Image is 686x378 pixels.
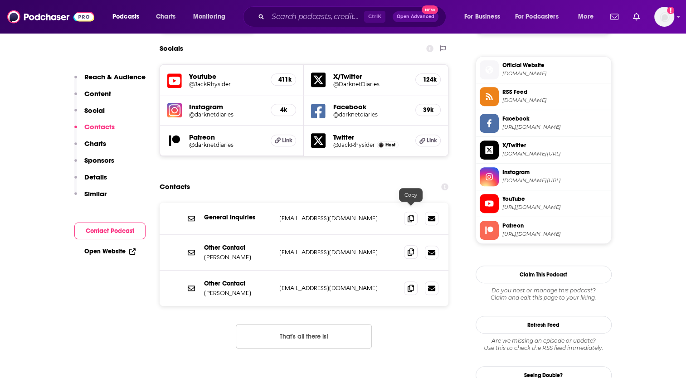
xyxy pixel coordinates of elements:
[502,231,608,237] span: https://www.patreon.com/darknetdiaries
[333,111,408,118] a: @darknetdiaries
[74,223,146,239] button: Contact Podcast
[476,337,612,352] div: Are we missing an episode or update? Use this to check the RSS feed immediately.
[268,10,364,24] input: Search podcasts, credits, & more...
[236,324,372,349] button: Nothing here.
[502,115,608,123] span: Facebook
[204,253,272,261] p: [PERSON_NAME]
[112,10,139,23] span: Podcasts
[189,133,264,141] h5: Patreon
[84,139,106,148] p: Charts
[160,178,190,195] h2: Contacts
[74,139,106,156] button: Charts
[333,133,408,141] h5: Twitter
[271,135,296,146] a: Link
[654,7,674,27] img: User Profile
[502,195,608,203] span: YouTube
[278,76,288,83] h5: 411k
[502,204,608,211] span: https://www.youtube.com/@JackRhysider
[150,10,181,24] a: Charts
[502,168,608,176] span: Instagram
[84,89,111,98] p: Content
[193,10,225,23] span: Monitoring
[84,173,107,181] p: Details
[333,72,408,81] h5: X/Twitter
[415,135,441,146] a: Link
[333,81,408,87] a: @DarknetDiaries
[189,141,264,148] a: @darknetdiaries
[502,61,608,69] span: Official Website
[509,10,572,24] button: open menu
[333,102,408,111] h5: Facebook
[607,9,622,24] a: Show notifications dropdown
[399,188,423,202] div: Copy
[364,11,385,23] span: Ctrl K
[187,10,237,24] button: open menu
[385,142,395,148] span: Host
[84,189,107,198] p: Similar
[480,87,608,106] a: RSS Feed[DOMAIN_NAME]
[189,102,264,111] h5: Instagram
[629,9,643,24] a: Show notifications dropdown
[422,5,438,14] span: New
[654,7,674,27] button: Show profile menu
[578,10,594,23] span: More
[7,8,94,25] img: Podchaser - Follow, Share and Rate Podcasts
[480,60,608,79] a: Official Website[DOMAIN_NAME]
[502,141,608,150] span: X/Twitter
[167,103,182,117] img: iconImage
[333,141,375,148] a: @JackRhysider
[74,189,107,206] button: Similar
[502,222,608,230] span: Patreon
[502,88,608,96] span: RSS Feed
[74,89,111,106] button: Content
[189,111,264,118] a: @darknetdiaries
[423,76,433,83] h5: 124k
[667,7,674,14] svg: Add a profile image
[427,137,437,144] span: Link
[480,194,608,213] a: YouTube[URL][DOMAIN_NAME]
[204,213,272,221] p: General Inquiries
[160,40,183,57] h2: Socials
[654,7,674,27] span: Logged in as ShoutComms
[84,73,146,81] p: Reach & Audience
[502,150,608,157] span: twitter.com/DarknetDiaries
[156,10,175,23] span: Charts
[476,316,612,334] button: Refresh Feed
[502,70,608,77] span: darknetdiaries.com
[204,280,272,287] p: Other Contact
[480,167,608,186] a: Instagram[DOMAIN_NAME][URL]
[74,106,105,123] button: Social
[84,106,105,115] p: Social
[252,6,455,27] div: Search podcasts, credits, & more...
[379,142,384,147] img: Jack Rhysider
[480,141,608,160] a: X/Twitter[DOMAIN_NAME][URL]
[515,10,559,23] span: For Podcasters
[279,214,397,222] p: [EMAIL_ADDRESS][DOMAIN_NAME]
[423,106,433,114] h5: 39k
[84,247,136,255] a: Open Website
[393,11,438,22] button: Open AdvancedNew
[106,10,151,24] button: open menu
[204,289,272,297] p: [PERSON_NAME]
[476,266,612,283] button: Claim This Podcast
[502,177,608,184] span: instagram.com/darknetdiaries
[279,248,397,256] p: [EMAIL_ADDRESS][DOMAIN_NAME]
[397,15,434,19] span: Open Advanced
[74,173,107,189] button: Details
[279,284,397,292] p: [EMAIL_ADDRESS][DOMAIN_NAME]
[84,156,114,165] p: Sponsors
[189,72,264,81] h5: Youtube
[476,287,612,294] span: Do you host or manage this podcast?
[480,114,608,133] a: Facebook[URL][DOMAIN_NAME]
[204,244,272,252] p: Other Contact
[502,124,608,131] span: https://www.facebook.com/darknetdiaries
[502,97,608,104] span: podcast.darknetdiaries.com
[572,10,605,24] button: open menu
